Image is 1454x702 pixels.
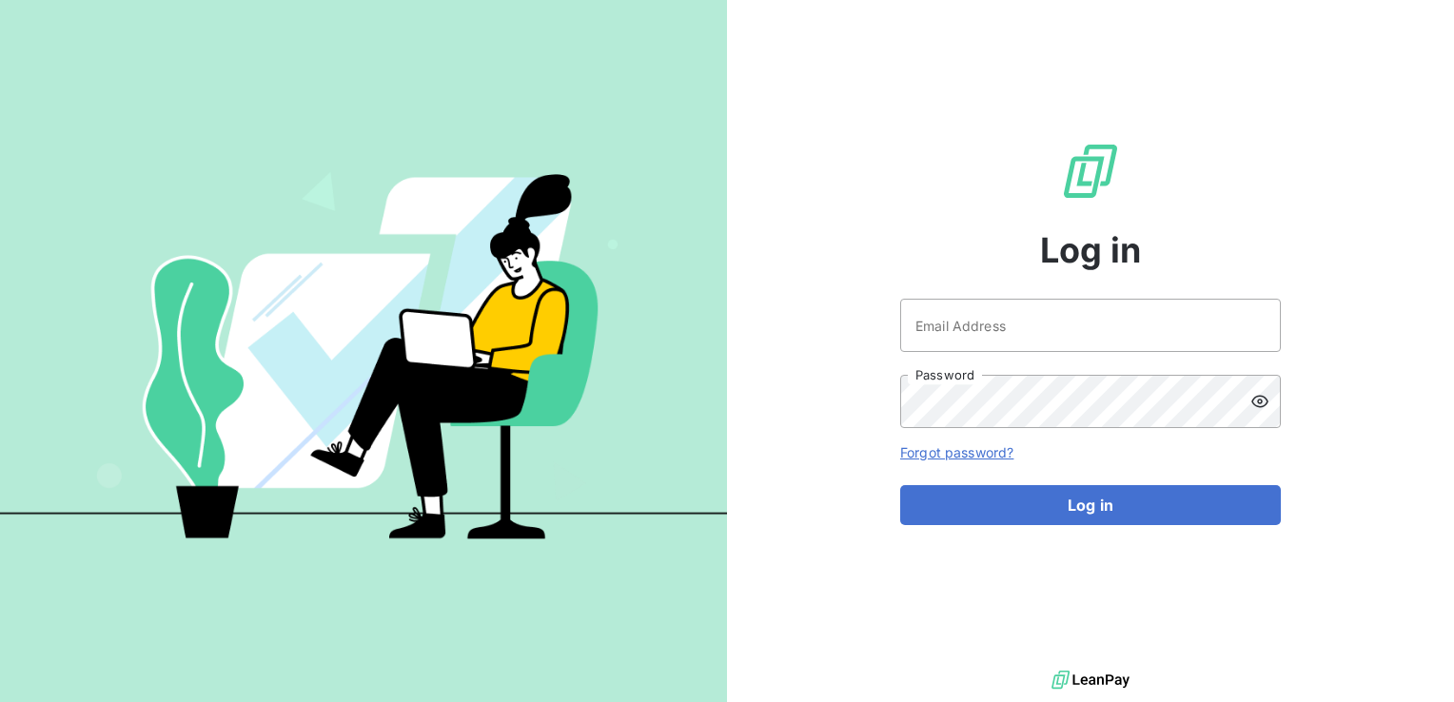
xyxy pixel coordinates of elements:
img: logo [1051,666,1130,694]
button: Log in [900,485,1281,525]
a: Forgot password? [900,444,1013,460]
img: LeanPay Logo [1060,141,1121,202]
input: placeholder [900,299,1281,352]
span: Log in [1040,224,1142,276]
